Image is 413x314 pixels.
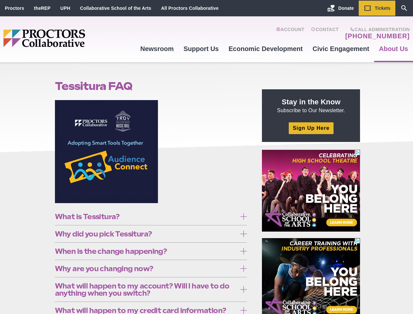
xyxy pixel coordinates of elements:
[276,27,304,40] a: Account
[359,1,395,16] a: Tickets
[262,150,360,232] iframe: Advertisement
[3,29,135,47] img: Proctors logo
[338,6,354,11] span: Donate
[55,265,237,272] span: Why are you changing now?
[60,6,70,11] a: UPH
[135,40,179,58] a: Newsroom
[55,248,237,255] span: When is the change happening?
[80,6,151,11] a: Collaborative School of the Arts
[55,213,237,220] span: What is Tessitura?
[34,6,51,11] a: theREP
[224,40,308,58] a: Economic Development
[322,1,359,16] a: Donate
[55,307,237,314] span: What will happen to my credit card information?
[395,1,413,16] a: Search
[55,230,237,237] span: Why did you pick Tessitura?
[282,98,341,106] strong: Stay in the Know
[161,6,218,11] a: All Proctors Collaborative
[289,122,333,134] a: Sign Up Here
[345,32,410,40] a: [PHONE_NUMBER]
[5,6,24,11] a: Proctors
[55,282,237,297] span: What will happen to my account? Will I have to do anything when you switch?
[343,27,410,32] span: Call Administration
[179,40,224,58] a: Support Us
[270,97,352,114] p: Subscribe to Our Newsletter.
[55,80,247,92] h1: Tessitura FAQ
[311,27,339,40] a: Contact
[308,40,374,58] a: Civic Engagement
[375,6,390,11] span: Tickets
[374,40,413,58] a: About Us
